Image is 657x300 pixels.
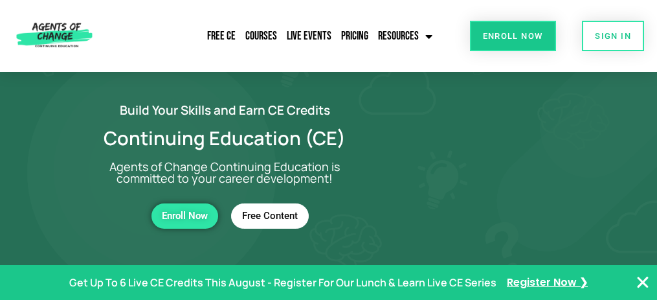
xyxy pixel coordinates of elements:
[635,275,651,290] button: Close Banner
[595,32,631,40] span: SIGN IN
[582,21,644,51] a: SIGN IN
[162,211,208,222] span: Enroll Now
[204,21,239,51] a: Free CE
[284,21,335,51] a: Live Events
[507,273,588,292] a: Register Now ❯
[91,161,359,184] p: Agents of Change Continuing Education is committed to your career development!
[32,104,418,116] h2: Build Your Skills and Earn CE Credits
[69,273,496,292] p: Get Up To 6 Live CE Credits This August - Register For Our Lunch & Learn Live CE Series
[375,21,436,51] a: Resources
[139,21,436,51] nav: Menu
[242,21,280,51] a: Courses
[242,211,298,222] span: Free Content
[470,21,556,51] a: Enroll Now
[338,21,372,51] a: Pricing
[32,129,418,148] h1: Continuing Education (CE)
[151,203,218,229] a: Enroll Now
[231,203,309,229] a: Free Content
[483,32,543,40] span: Enroll Now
